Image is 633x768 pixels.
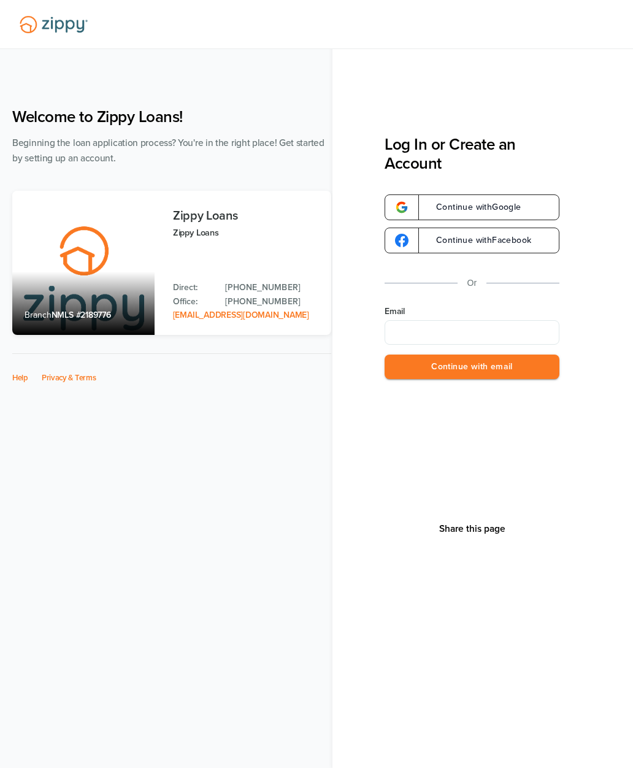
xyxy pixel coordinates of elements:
span: Continue with Facebook [424,236,531,245]
a: Office Phone: 512-975-2947 [225,295,319,309]
span: Beginning the loan application process? You're in the right place! Get started by setting up an a... [12,137,324,164]
h3: Log In or Create an Account [385,135,559,173]
p: Direct: [173,281,213,294]
p: Or [467,275,477,291]
label: Email [385,305,559,318]
a: Email Address: zippyguide@zippymh.com [173,310,309,320]
a: Direct Phone: 512-975-2947 [225,281,319,294]
img: Lender Logo [12,10,95,39]
p: Zippy Loans [173,226,319,240]
span: Continue with Google [424,203,521,212]
h3: Zippy Loans [173,209,319,223]
input: Email Address [385,320,559,345]
h1: Welcome to Zippy Loans! [12,107,331,126]
p: Office: [173,295,213,309]
button: Continue with email [385,355,559,380]
a: Help [12,373,28,383]
a: google-logoContinue withFacebook [385,228,559,253]
button: Share This Page [435,523,509,535]
img: google-logo [395,234,409,247]
a: Privacy & Terms [42,373,96,383]
span: NMLS #2189776 [52,310,111,320]
a: google-logoContinue withGoogle [385,194,559,220]
span: Branch [25,310,52,320]
img: google-logo [395,201,409,214]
